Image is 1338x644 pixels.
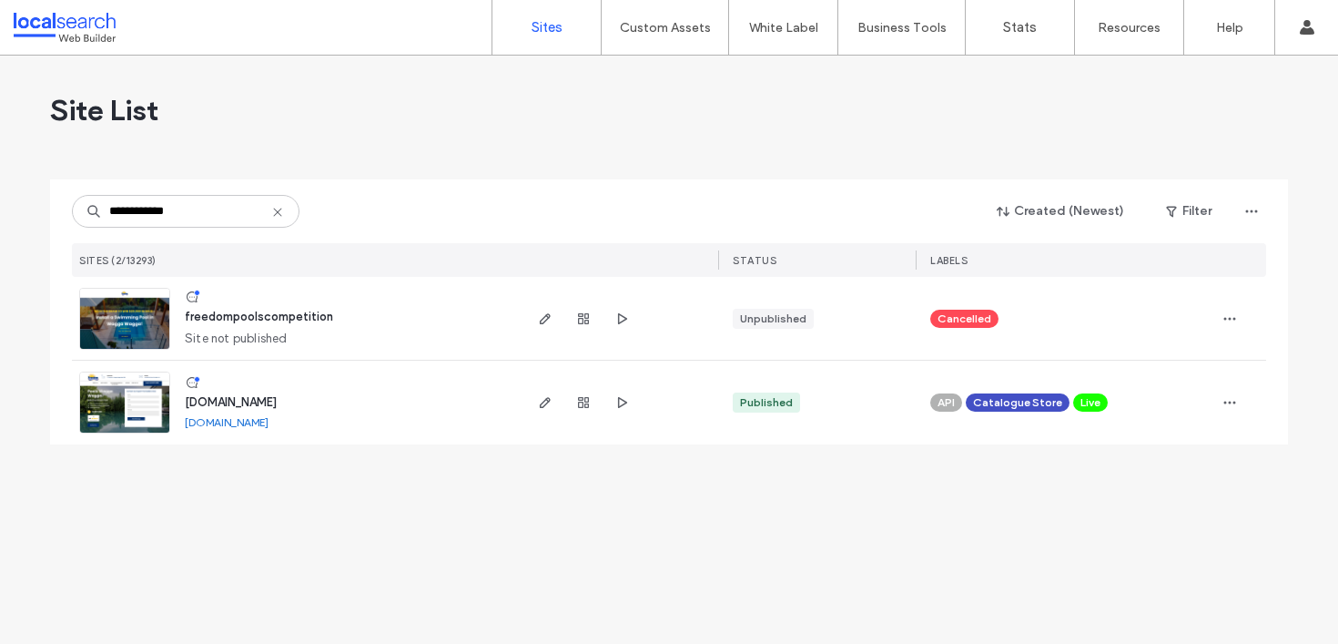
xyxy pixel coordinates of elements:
[1216,20,1243,36] label: Help
[185,415,269,429] a: [DOMAIN_NAME]
[1003,19,1037,36] label: Stats
[973,394,1062,411] span: Catalogue Store
[938,311,991,327] span: Cancelled
[185,395,277,409] a: [DOMAIN_NAME]
[532,19,563,36] label: Sites
[938,394,955,411] span: API
[749,20,818,36] label: White Label
[930,254,968,267] span: LABELS
[1098,20,1161,36] label: Resources
[620,20,711,36] label: Custom Assets
[981,197,1140,226] button: Created (Newest)
[740,394,793,411] div: Published
[79,254,157,267] span: SITES (2/13293)
[42,13,79,29] span: Help
[857,20,947,36] label: Business Tools
[1148,197,1230,226] button: Filter
[740,311,806,327] div: Unpublished
[185,310,333,323] a: freedompoolscompetition
[185,330,288,348] span: Site not published
[1080,394,1100,411] span: Live
[50,92,158,128] span: Site List
[733,254,776,267] span: STATUS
